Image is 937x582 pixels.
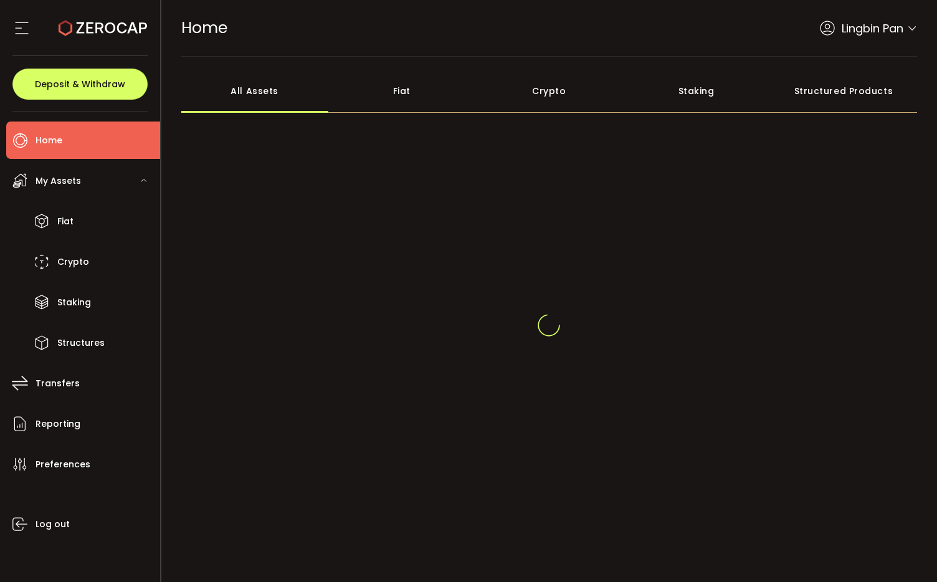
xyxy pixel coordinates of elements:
[57,253,89,271] span: Crypto
[36,415,80,433] span: Reporting
[36,131,62,150] span: Home
[770,69,917,113] div: Structured Products
[36,172,81,190] span: My Assets
[36,515,70,533] span: Log out
[36,456,90,474] span: Preferences
[57,334,105,352] span: Structures
[181,17,227,39] span: Home
[57,212,74,231] span: Fiat
[328,69,475,113] div: Fiat
[622,69,769,113] div: Staking
[475,69,622,113] div: Crypto
[35,80,125,88] span: Deposit & Withdraw
[12,69,148,100] button: Deposit & Withdraw
[842,20,903,37] span: Lingbin Pan
[57,293,91,312] span: Staking
[36,374,80,393] span: Transfers
[181,69,328,113] div: All Assets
